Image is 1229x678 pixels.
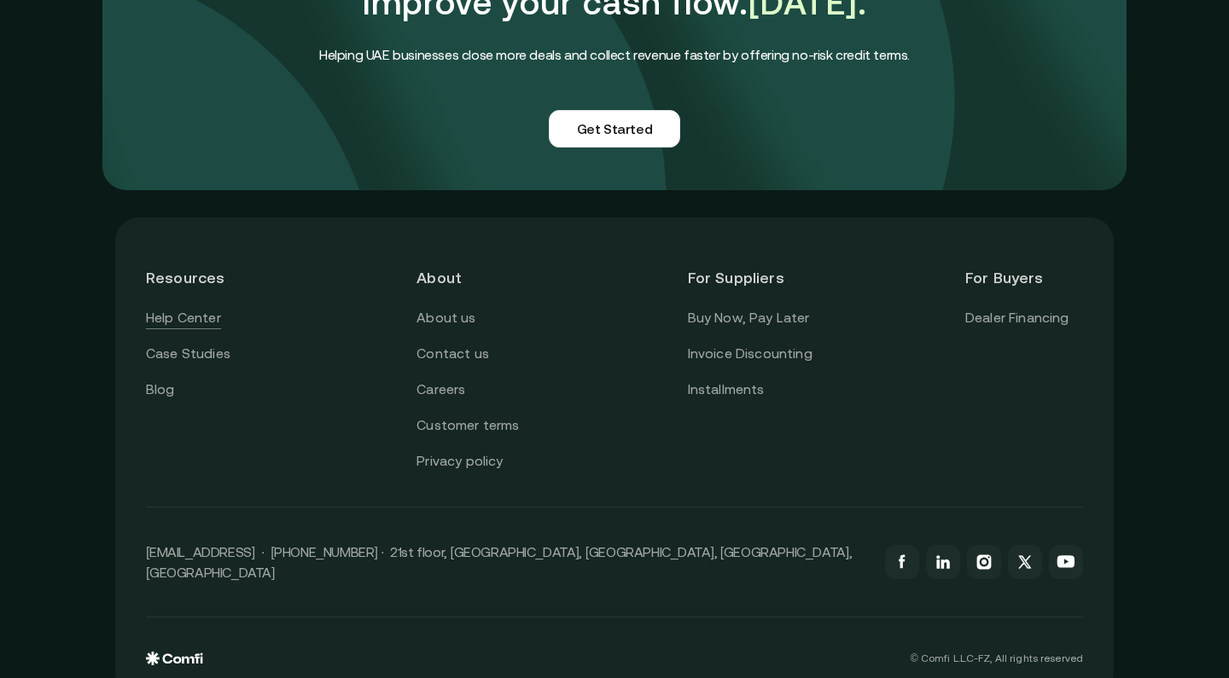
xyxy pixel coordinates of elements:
[688,343,813,365] a: Invoice Discounting
[146,307,221,329] a: Help Center
[146,248,264,307] header: Resources
[688,248,813,307] header: For Suppliers
[146,379,175,401] a: Blog
[688,307,810,329] a: Buy Now, Pay Later
[416,343,489,365] a: Contact us
[965,307,1069,329] a: Dealer Financing
[416,450,503,472] a: Privacy policy
[146,343,230,365] a: Case Studies
[416,414,519,437] a: Customer terms
[549,110,681,148] a: Get Started
[416,248,534,307] header: About
[319,43,910,66] h4: Helping UAE businesses close more deals and collect revenue faster by offering no-risk credit terms.
[416,379,465,401] a: Careers
[965,248,1083,307] header: For Buyers
[416,307,475,329] a: About us
[146,652,203,665] img: comfi logo
[688,379,765,401] a: Installments
[146,542,868,582] p: [EMAIL_ADDRESS] · [PHONE_NUMBER] · 21st floor, [GEOGRAPHIC_DATA], [GEOGRAPHIC_DATA], [GEOGRAPHIC_...
[911,652,1083,664] p: © Comfi L.L.C-FZ, All rights reserved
